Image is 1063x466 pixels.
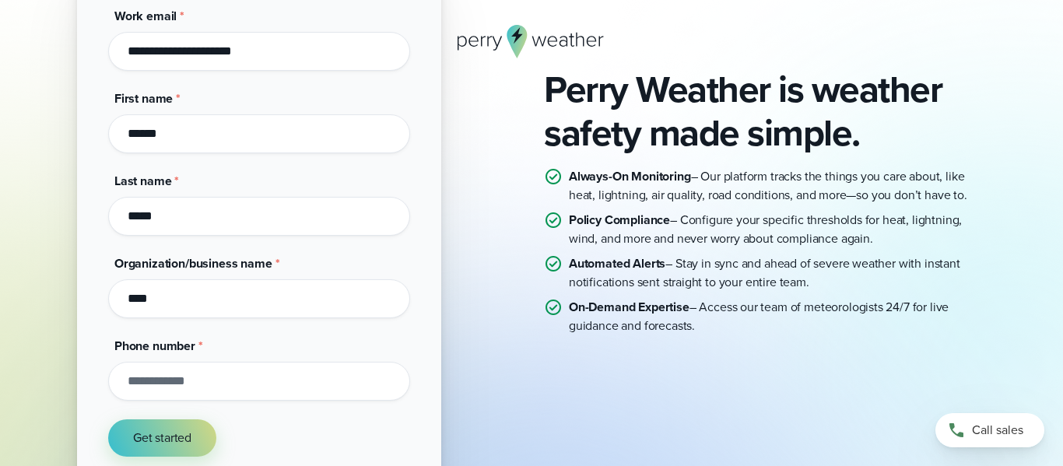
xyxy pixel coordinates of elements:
p: – Stay in sync and ahead of severe weather with instant notifications sent straight to your entir... [569,254,986,292]
p: – Configure your specific thresholds for heat, lightning, wind, and more and never worry about co... [569,211,986,248]
h2: Perry Weather is weather safety made simple. [544,68,986,155]
span: Work email [114,7,177,25]
strong: On-Demand Expertise [569,298,689,316]
p: – Our platform tracks the things you care about, like heat, lightning, air quality, road conditio... [569,167,986,205]
strong: Always-On Monitoring [569,167,691,185]
span: Organization/business name [114,254,272,272]
span: Call sales [972,421,1023,440]
span: Get started [133,429,191,447]
strong: Policy Compliance [569,211,670,229]
button: Get started [108,419,216,457]
strong: Automated Alerts [569,254,665,272]
span: Phone number [114,337,195,355]
p: – Access our team of meteorologists 24/7 for live guidance and forecasts. [569,298,986,335]
span: Last name [114,172,171,190]
a: Call sales [935,413,1044,447]
span: First name [114,89,173,107]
